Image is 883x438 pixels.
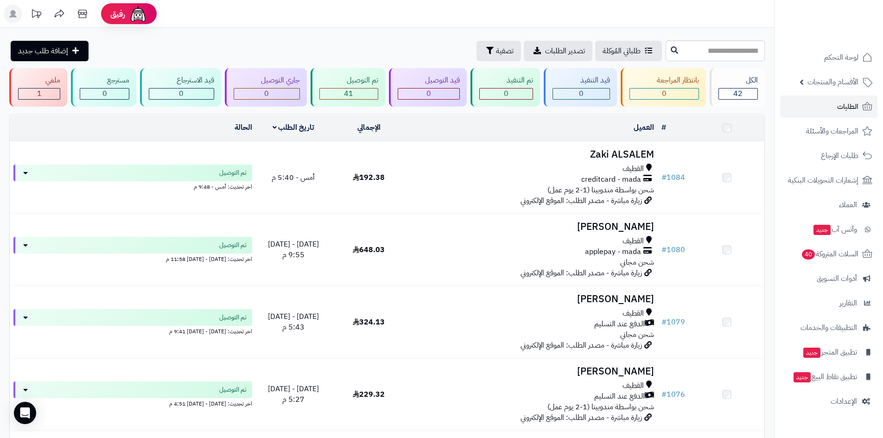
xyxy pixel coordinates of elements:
span: زيارة مباشرة - مصدر الطلب: الموقع الإلكتروني [521,267,642,279]
div: تم التنفيذ [479,75,533,86]
span: تطبيق المتجر [802,346,857,359]
span: رفيق [110,8,125,19]
a: # [661,122,666,133]
a: التطبيقات والخدمات [780,317,877,339]
span: التطبيقات والخدمات [800,321,857,334]
span: 0 [662,88,667,99]
div: 0 [80,89,129,99]
a: الإجمالي [357,122,381,133]
a: #1080 [661,244,685,255]
span: إضافة طلب جديد [18,45,68,57]
a: وآتس آبجديد [780,218,877,241]
a: أدوات التسويق [780,267,877,290]
div: 0 [480,89,533,99]
div: ملغي [18,75,60,86]
div: 0 [398,89,459,99]
div: اخر تحديث: [DATE] - [DATE] 9:41 م [13,326,252,336]
span: تم التوصيل [219,313,247,322]
span: 229.32 [353,389,385,400]
a: ملغي 1 [7,68,69,107]
span: أمس - 5:40 م [272,172,315,183]
span: العملاء [839,198,857,211]
span: تصدير الطلبات [545,45,585,57]
div: 0 [234,89,299,99]
span: تم التوصيل [219,385,247,394]
a: مسترجع 0 [69,68,138,107]
a: تطبيق نقاط البيعجديد [780,366,877,388]
span: تصفية [496,45,514,57]
span: الدفع عند التسليم [594,391,645,402]
span: # [661,389,667,400]
span: 648.03 [353,244,385,255]
span: applepay - mada [585,247,641,257]
div: اخر تحديث: [DATE] - [DATE] 4:51 م [13,398,252,408]
img: ai-face.png [129,5,147,23]
span: creditcard - mada [581,174,641,185]
div: 0 [630,89,699,99]
span: 192.38 [353,172,385,183]
a: الإعدادات [780,390,877,413]
div: اخر تحديث: [DATE] - [DATE] 11:58 م [13,254,252,263]
div: 41 [320,89,378,99]
div: بانتظار المراجعة [629,75,699,86]
span: جديد [813,225,831,235]
span: 41 [344,88,353,99]
span: شحن بواسطة مندوبينا (1-2 يوم عمل) [547,184,654,196]
span: الطلبات [837,100,858,113]
span: الأقسام والمنتجات [807,76,858,89]
div: مسترجع [80,75,129,86]
span: القطيف [623,308,644,319]
span: المراجعات والأسئلة [806,125,858,138]
a: تم التنفيذ 0 [469,68,542,107]
a: إضافة طلب جديد [11,41,89,61]
button: تصفية [476,41,521,61]
div: 0 [149,89,213,99]
a: تاريخ الطلب [273,122,315,133]
a: السلات المتروكة40 [780,243,877,265]
div: Open Intercom Messenger [14,402,36,424]
span: # [661,172,667,183]
span: زيارة مباشرة - مصدر الطلب: الموقع الإلكتروني [521,340,642,351]
a: تحديثات المنصة [25,5,48,25]
a: قيد التنفيذ 0 [542,68,618,107]
h3: [PERSON_NAME] [410,294,654,305]
a: قيد الاسترجاع 0 [138,68,222,107]
span: شحن مجاني [620,329,654,340]
span: طلبات الإرجاع [821,149,858,162]
span: أدوات التسويق [817,272,857,285]
h3: Zaki ALSALEM [410,149,654,160]
span: القطيف [623,236,644,247]
div: قيد التنفيذ [553,75,610,86]
span: 0 [426,88,431,99]
span: 0 [264,88,269,99]
h3: [PERSON_NAME] [410,222,654,232]
a: إشعارات التحويلات البنكية [780,169,877,191]
a: التقارير [780,292,877,314]
span: شحن بواسطة مندوبينا (1-2 يوم عمل) [547,401,654,413]
span: تم التوصيل [219,168,247,178]
a: لوحة التحكم [780,46,877,69]
span: القطيف [623,381,644,391]
span: وآتس آب [813,223,857,236]
div: اخر تحديث: أمس - 9:48 م [13,181,252,191]
span: السلات المتروكة [801,248,858,260]
div: الكل [718,75,758,86]
div: جاري التوصيل [234,75,300,86]
span: طلباتي المُوكلة [603,45,641,57]
span: 42 [733,88,743,99]
a: قيد التوصيل 0 [387,68,469,107]
span: لوحة التحكم [824,51,858,64]
span: 324.13 [353,317,385,328]
span: إشعارات التحويلات البنكية [788,174,858,187]
div: 1 [19,89,60,99]
span: [DATE] - [DATE] 5:27 م [268,383,319,405]
span: جديد [794,372,811,382]
span: 40 [802,249,815,260]
span: الدفع عند التسليم [594,319,645,330]
a: #1084 [661,172,685,183]
span: 0 [579,88,584,99]
span: جديد [803,348,820,358]
span: 0 [504,88,508,99]
span: 1 [37,88,42,99]
a: #1079 [661,317,685,328]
